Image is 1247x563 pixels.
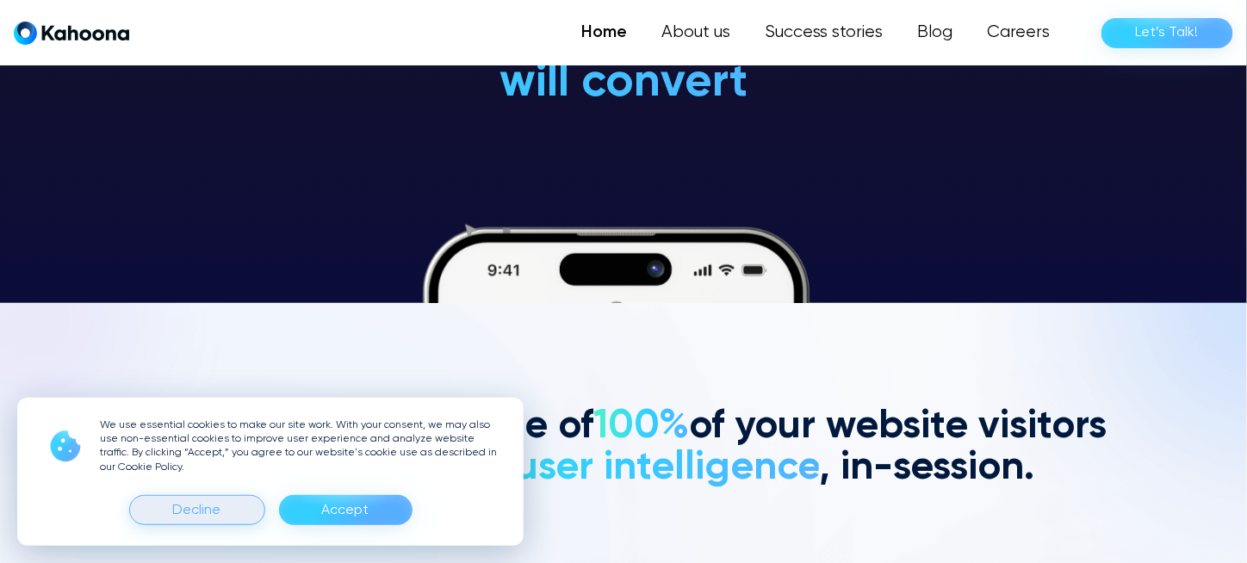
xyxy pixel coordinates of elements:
div: Accept [279,495,413,525]
div: Let’s Talk! [1136,19,1199,46]
a: About us [644,15,748,50]
a: home [14,21,129,46]
a: Blog [900,15,970,50]
a: Success stories [748,15,900,50]
a: Careers [970,15,1067,50]
h2: Capture the full value of of your website visitors with , in-session. [133,406,1114,489]
p: We use essential cookies to make our site work. With your consent, we may also use non-essential ... [100,418,503,474]
a: Let’s Talk! [1101,18,1233,48]
h1: will convert [370,58,878,108]
span: 100% [594,406,690,446]
a: Home [564,15,644,50]
div: Decline [173,497,221,524]
span: anonymous user intelligence [291,448,819,487]
div: Decline [129,495,265,525]
div: Accept [322,497,369,524]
